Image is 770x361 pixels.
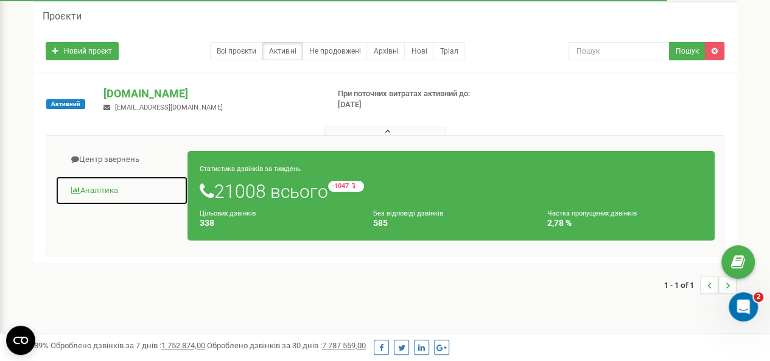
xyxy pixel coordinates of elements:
[207,341,366,350] span: Оброблено дзвінків за 30 днів :
[161,341,205,350] u: 1 752 874,00
[43,11,82,22] h5: Проєкти
[338,88,494,111] p: При поточних витратах активний до: [DATE]
[46,99,85,109] span: Активний
[200,209,256,217] small: Цільових дзвінків
[322,341,366,350] u: 7 787 559,00
[262,42,303,60] a: Активні
[200,165,301,173] small: Статистика дзвінків за тиждень
[547,209,637,217] small: Частка пропущених дзвінків
[51,341,205,350] span: Оброблено дзвінків за 7 днів :
[366,42,405,60] a: Архівні
[200,219,355,228] h4: 338
[210,42,263,60] a: Всі проєкти
[55,176,188,206] a: Аналiтика
[6,326,35,355] button: Open CMP widget
[115,103,222,111] span: [EMAIL_ADDRESS][DOMAIN_NAME]
[569,42,670,60] input: Пошук
[46,42,119,60] a: Новий проєкт
[664,264,737,306] nav: ...
[754,292,763,302] span: 2
[404,42,433,60] a: Нові
[547,219,702,228] h4: 2,78 %
[103,86,318,102] p: [DOMAIN_NAME]
[669,42,705,60] button: Пошук
[373,209,443,217] small: Без відповіді дзвінків
[729,292,758,321] iframe: Intercom live chat
[200,181,702,202] h1: 21008 всього
[328,181,364,192] small: -1047
[373,219,528,228] h4: 585
[664,276,700,294] span: 1 - 1 of 1
[55,145,188,175] a: Центр звернень
[302,42,367,60] a: Не продовжені
[433,42,464,60] a: Тріал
